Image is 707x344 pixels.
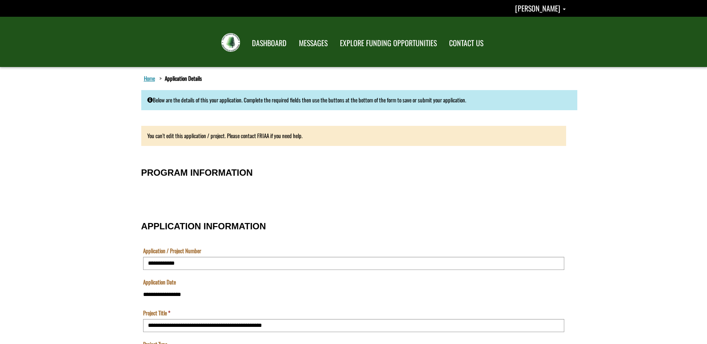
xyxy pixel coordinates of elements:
label: Project Title [143,309,170,317]
img: FRIAA Submissions Portal [221,33,240,52]
label: Application Date [143,278,176,286]
a: CONTACT US [444,34,489,52]
li: Application Details [158,74,202,82]
a: MESSAGES [293,34,333,52]
span: [PERSON_NAME] [515,3,560,14]
fieldset: PROGRAM INFORMATION [141,160,566,206]
h3: PROGRAM INFORMATION [141,168,566,178]
label: Application / Project Number [143,247,201,255]
div: Below are the details of this your application. Complete the required fields then use the buttons... [141,90,577,110]
a: Anna Tse [515,3,566,14]
a: EXPLORE FUNDING OPPORTUNITIES [334,34,442,52]
a: DASHBOARD [246,34,292,52]
h3: APPLICATION INFORMATION [141,222,566,231]
a: Home [142,73,157,83]
nav: Main Navigation [245,32,489,52]
input: Project Title [143,319,564,332]
div: You can't edit this application / project. Please contact FRIAA if you need help. [141,126,566,146]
